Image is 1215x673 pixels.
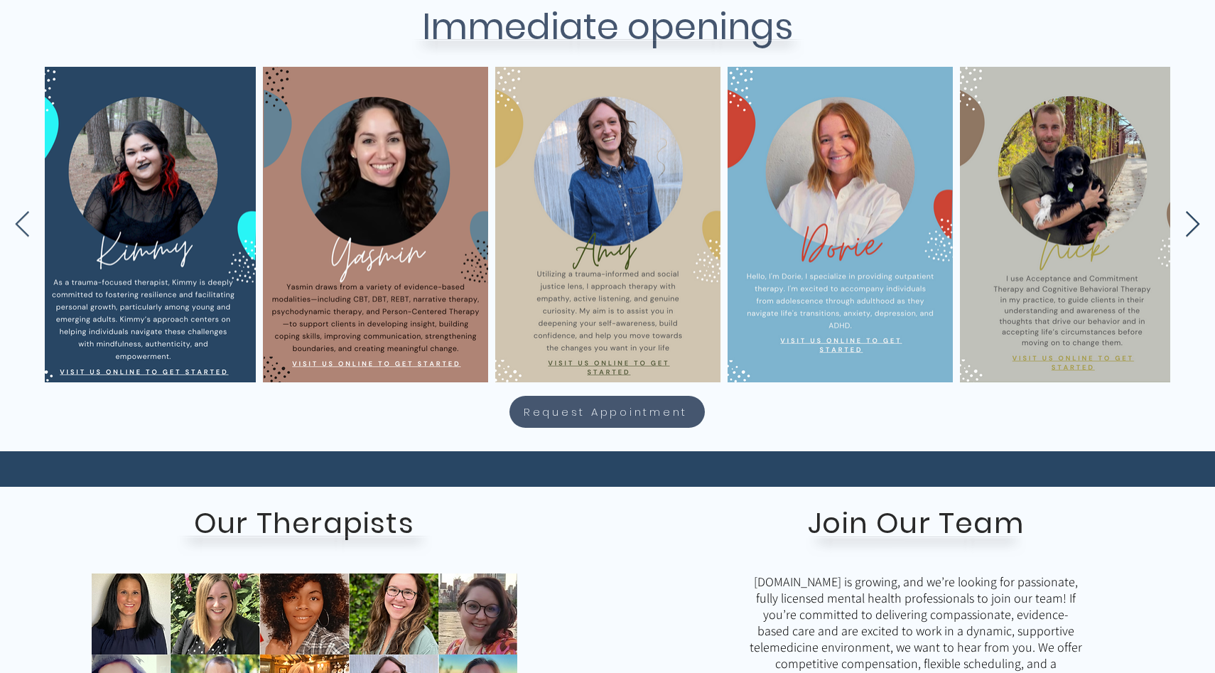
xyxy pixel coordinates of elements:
[728,67,953,382] img: Dorie.png
[194,503,414,543] span: Our Therapists
[14,211,31,239] button: Previous Item
[960,67,1185,382] img: Nick
[524,404,688,420] span: Request Appointment
[509,396,705,428] a: Request Appointment
[1184,211,1201,239] button: Next Item
[808,503,1024,543] span: Join Our Team
[263,67,488,382] img: Yasmin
